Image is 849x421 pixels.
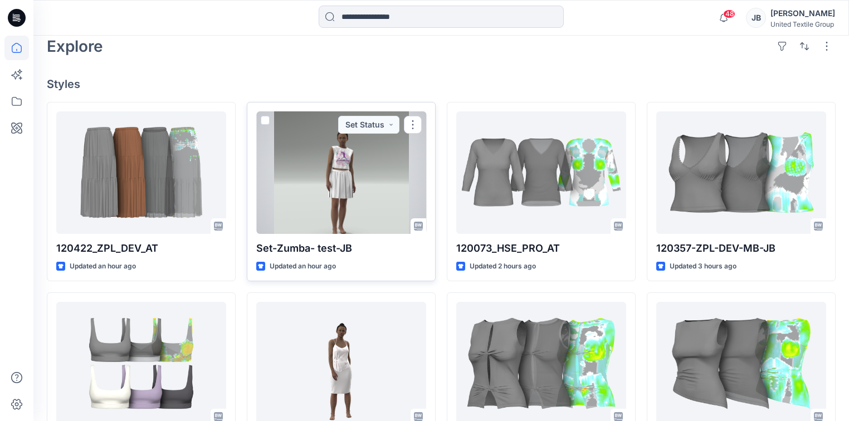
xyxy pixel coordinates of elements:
a: Set-Zumba- test-JB [256,111,426,234]
a: 120073_HSE_PRO_AT [456,111,626,234]
p: Updated an hour ago [270,261,336,272]
p: 120357-ZPL-DEV-MB-JB [656,241,826,256]
h2: Explore [47,37,103,55]
p: Updated 2 hours ago [470,261,536,272]
p: Updated 3 hours ago [670,261,736,272]
p: Updated an hour ago [70,261,136,272]
a: 120357-ZPL-DEV-MB-JB [656,111,826,234]
div: United Textile Group [770,20,835,28]
span: 48 [723,9,735,18]
div: [PERSON_NAME] [770,7,835,20]
p: Set-Zumba- test-JB [256,241,426,256]
h4: Styles [47,77,836,91]
p: 120422_ZPL_DEV_AT [56,241,226,256]
div: JB [746,8,766,28]
a: 120422_ZPL_DEV_AT [56,111,226,234]
p: 120073_HSE_PRO_AT [456,241,626,256]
